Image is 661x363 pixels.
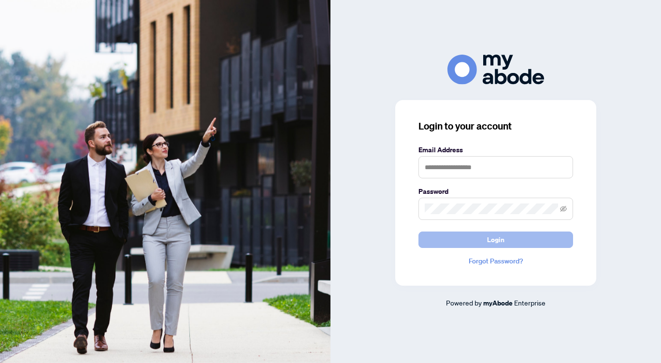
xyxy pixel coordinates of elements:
[418,119,573,133] h3: Login to your account
[514,298,546,307] span: Enterprise
[447,55,544,84] img: ma-logo
[418,145,573,155] label: Email Address
[483,298,513,308] a: myAbode
[418,232,573,248] button: Login
[487,232,504,247] span: Login
[446,298,482,307] span: Powered by
[418,256,573,266] a: Forgot Password?
[418,186,573,197] label: Password
[560,205,567,212] span: eye-invisible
